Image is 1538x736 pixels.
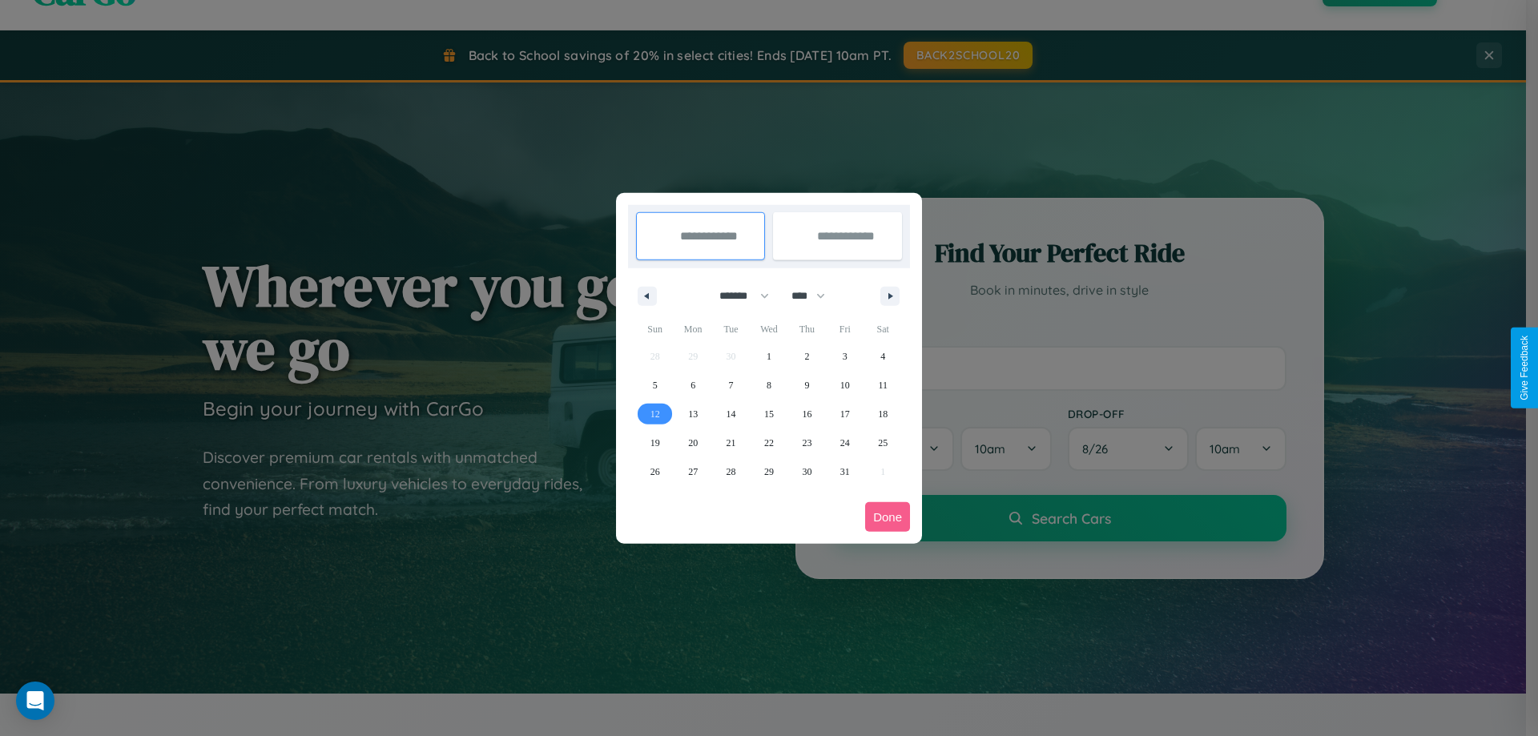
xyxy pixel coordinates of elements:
[802,400,811,428] span: 16
[727,457,736,486] span: 28
[864,316,902,342] span: Sat
[865,502,910,532] button: Done
[802,428,811,457] span: 23
[712,316,750,342] span: Tue
[688,428,698,457] span: 20
[764,428,774,457] span: 22
[750,400,787,428] button: 15
[650,457,660,486] span: 26
[727,400,736,428] span: 14
[880,342,885,371] span: 4
[804,342,809,371] span: 2
[878,400,888,428] span: 18
[878,428,888,457] span: 25
[636,371,674,400] button: 5
[712,457,750,486] button: 28
[802,457,811,486] span: 30
[788,428,826,457] button: 23
[674,316,711,342] span: Mon
[764,400,774,428] span: 15
[16,682,54,720] div: Open Intercom Messenger
[788,457,826,486] button: 30
[674,457,711,486] button: 27
[636,457,674,486] button: 26
[727,428,736,457] span: 21
[712,371,750,400] button: 7
[1519,336,1530,400] div: Give Feedback
[750,428,787,457] button: 22
[826,457,864,486] button: 31
[843,342,848,371] span: 3
[840,371,850,400] span: 10
[767,342,771,371] span: 1
[674,371,711,400] button: 6
[788,400,826,428] button: 16
[674,428,711,457] button: 20
[636,428,674,457] button: 19
[636,400,674,428] button: 12
[840,457,850,486] span: 31
[764,457,774,486] span: 29
[690,371,695,400] span: 6
[788,342,826,371] button: 2
[864,371,902,400] button: 11
[650,400,660,428] span: 12
[826,428,864,457] button: 24
[864,428,902,457] button: 25
[750,316,787,342] span: Wed
[767,371,771,400] span: 8
[826,342,864,371] button: 3
[788,371,826,400] button: 9
[826,371,864,400] button: 10
[840,428,850,457] span: 24
[804,371,809,400] span: 9
[750,342,787,371] button: 1
[674,400,711,428] button: 13
[878,371,888,400] span: 11
[864,400,902,428] button: 18
[636,316,674,342] span: Sun
[688,457,698,486] span: 27
[688,400,698,428] span: 13
[712,400,750,428] button: 14
[864,342,902,371] button: 4
[650,428,660,457] span: 19
[826,400,864,428] button: 17
[729,371,734,400] span: 7
[840,400,850,428] span: 17
[653,371,658,400] span: 5
[750,457,787,486] button: 29
[712,428,750,457] button: 21
[826,316,864,342] span: Fri
[750,371,787,400] button: 8
[788,316,826,342] span: Thu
